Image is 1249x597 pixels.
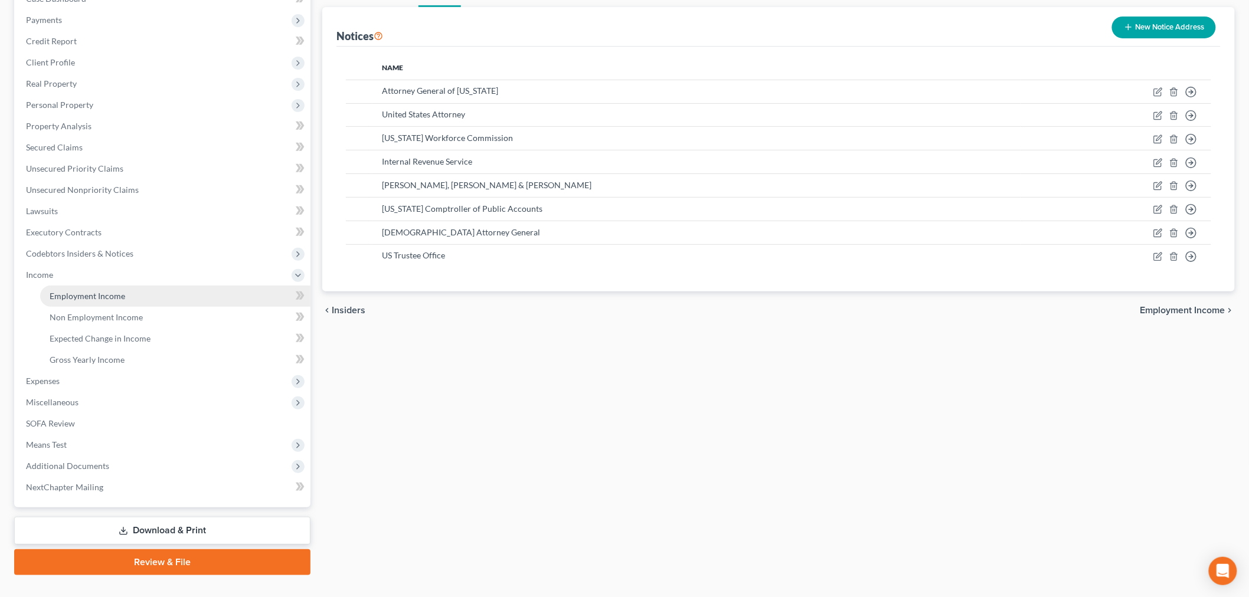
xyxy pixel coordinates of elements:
span: Unsecured Priority Claims [26,163,123,173]
div: Open Intercom Messenger [1209,557,1237,585]
span: Employment Income [1140,306,1225,315]
button: New Notice Address [1112,17,1216,38]
span: Non Employment Income [50,312,143,322]
span: Personal Property [26,100,93,110]
span: Name [382,63,403,72]
span: Executory Contracts [26,227,102,237]
button: chevron_left Insiders [322,306,365,315]
a: Employment Income [40,286,310,307]
span: Miscellaneous [26,397,79,407]
span: United States Attorney [382,109,465,119]
span: Codebtors Insiders & Notices [26,248,133,258]
a: SOFA Review [17,413,310,434]
span: Attorney General of [US_STATE] [382,86,498,96]
span: Real Property [26,78,77,88]
a: Non Employment Income [40,307,310,328]
a: Review & File [14,549,310,575]
i: chevron_right [1225,306,1235,315]
a: Unsecured Nonpriority Claims [17,179,310,201]
span: Internal Revenue Service [382,156,472,166]
span: Lawsuits [26,206,58,216]
a: Download & Print [14,517,310,544]
span: US Trustee Office [382,250,445,260]
div: Notices [336,29,383,43]
a: Lawsuits [17,201,310,222]
span: [US_STATE] Comptroller of Public Accounts [382,204,542,214]
span: [US_STATE] Workforce Commission [382,133,513,143]
a: Unsecured Priority Claims [17,158,310,179]
span: [DEMOGRAPHIC_DATA] Attorney General [382,227,540,237]
span: Means Test [26,439,67,450]
span: Property Analysis [26,121,91,131]
span: Payments [26,15,62,25]
span: Gross Yearly Income [50,355,125,365]
a: Gross Yearly Income [40,349,310,370]
span: Expected Change in Income [50,333,151,343]
a: Credit Report [17,31,310,52]
span: NextChapter Mailing [26,482,103,492]
span: Insiders [332,306,365,315]
span: [PERSON_NAME], [PERSON_NAME] & [PERSON_NAME] [382,180,591,190]
a: Expected Change in Income [40,328,310,349]
span: Client Profile [26,57,75,67]
span: Secured Claims [26,142,83,152]
a: Executory Contracts [17,222,310,243]
span: Income [26,270,53,280]
a: NextChapter Mailing [17,477,310,498]
i: chevron_left [322,306,332,315]
a: Secured Claims [17,137,310,158]
span: Additional Documents [26,461,109,471]
span: Expenses [26,376,60,386]
span: Employment Income [50,291,125,301]
a: Property Analysis [17,116,310,137]
span: Credit Report [26,36,77,46]
button: Employment Income chevron_right [1140,306,1235,315]
span: SOFA Review [26,418,75,428]
span: Unsecured Nonpriority Claims [26,185,139,195]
